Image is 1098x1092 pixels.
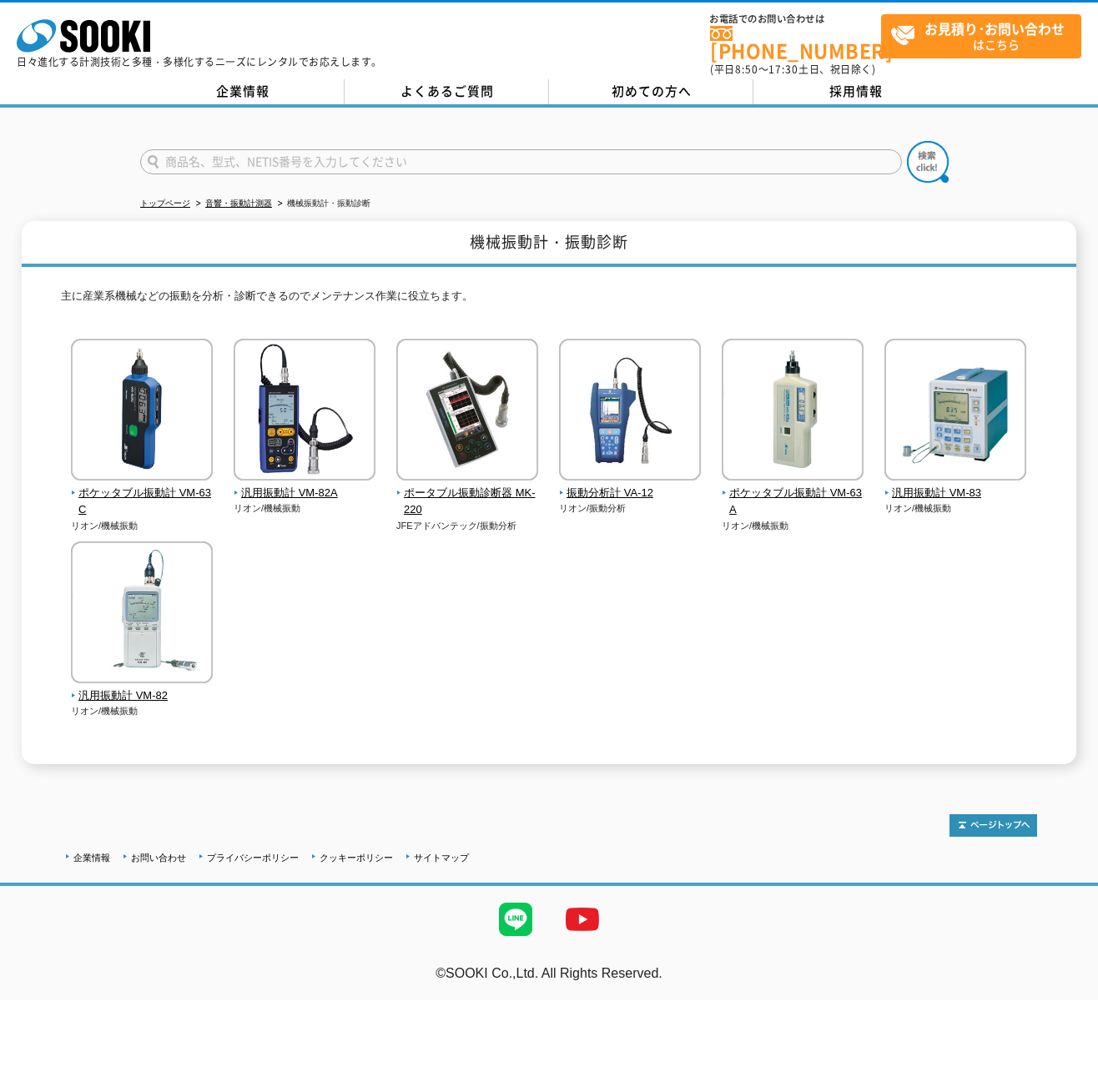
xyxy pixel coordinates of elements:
[710,26,881,60] a: [PHONE_NUMBER]
[949,814,1037,837] img: トップページへ
[71,519,214,533] p: リオン/機械振動
[549,886,616,953] img: YouTube
[924,18,1065,38] strong: お見積り･お問い合わせ
[753,79,958,104] a: 採用情報
[1034,984,1098,998] a: テストMail
[234,485,376,502] span: 汎用振動計 VM-82A
[234,501,376,516] p: リオン/機械振動
[722,339,864,485] img: ポケッタブル振動計 VM-63A
[768,62,798,77] span: 17:30
[396,469,539,519] a: ポータブル振動診断器 MK-220
[71,541,213,687] img: 汎用振動計 VM-82
[722,469,864,519] a: ポケッタブル振動計 VM-63A
[396,339,538,485] img: ポータブル振動診断器 MK-220
[396,485,539,520] span: ポータブル振動診断器 MK-220
[890,15,1080,57] span: はこちら
[559,469,702,502] a: 振動分析計 VA-12
[559,485,702,502] span: 振動分析計 VA-12
[205,199,272,208] a: 音響・振動計測器
[884,501,1027,516] p: リオン/機械振動
[735,62,758,77] span: 8:50
[549,79,753,104] a: 初めての方へ
[207,853,299,863] a: プライバシーポリシー
[17,57,382,67] p: 日々進化する計測技術と多種・多様化するニーズにレンタルでお応えします。
[559,501,702,516] p: リオン/振動分析
[71,704,214,718] p: リオン/機械振動
[722,485,864,520] span: ポケッタブル振動計 VM-63A
[274,195,370,213] li: 機械振動計・振動診断
[884,469,1027,502] a: 汎用振動計 VM-83
[22,221,1075,267] h1: 機械振動計・振動診断
[140,199,190,208] a: トップページ
[559,339,701,485] img: 振動分析計 VA-12
[71,469,214,519] a: ポケッタブル振動計 VM-63C
[71,687,214,705] span: 汎用振動計 VM-82
[234,469,376,502] a: 汎用振動計 VM-82A
[140,79,345,104] a: 企業情報
[482,886,549,953] img: LINE
[345,79,549,104] a: よくあるご質問
[884,485,1027,502] span: 汎用振動計 VM-83
[71,672,214,705] a: 汎用振動計 VM-82
[61,288,1037,314] p: 主に産業系機械などの振動を分析・診断できるのでメンテナンス作業に役立ちます。
[320,853,393,863] a: クッキーポリシー
[73,853,110,863] a: 企業情報
[710,62,875,77] span: (平日 ～ 土日、祝日除く)
[710,14,881,24] span: お電話でのお問い合わせは
[140,149,902,174] input: 商品名、型式、NETIS番号を入力してください
[234,339,375,485] img: 汎用振動計 VM-82A
[722,519,864,533] p: リオン/機械振動
[907,141,949,183] img: btn_search.png
[396,519,539,533] p: JFEアドバンテック/振動分析
[131,853,186,863] a: お問い合わせ
[414,853,469,863] a: サイトマップ
[881,14,1081,58] a: お見積り･お問い合わせはこちら
[71,485,214,520] span: ポケッタブル振動計 VM-63C
[71,339,213,485] img: ポケッタブル振動計 VM-63C
[612,82,692,100] span: 初めての方へ
[884,339,1026,485] img: 汎用振動計 VM-83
